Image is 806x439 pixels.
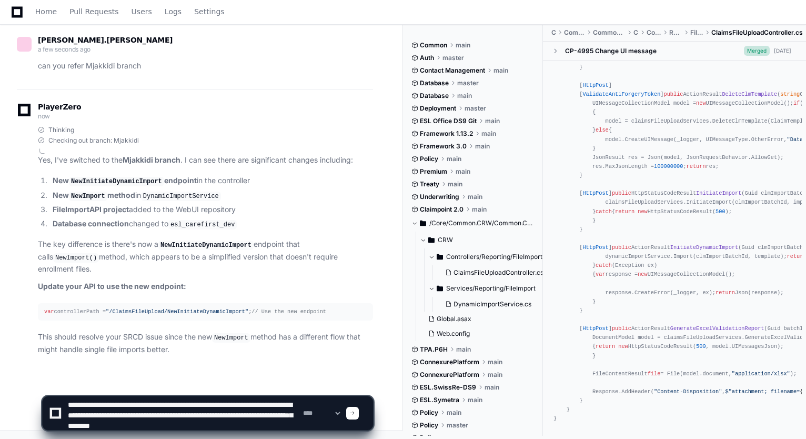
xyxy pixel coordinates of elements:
[582,91,660,97] span: ValidateAntiForgeryToken
[165,8,182,15] span: Logs
[472,205,487,214] span: main
[774,47,791,55] div: [DATE]
[448,180,462,188] span: main
[618,344,628,350] span: new
[428,280,550,297] button: Services/Reporting/FileImport
[49,204,373,216] li: added to the WebUI repository
[38,154,373,166] p: Yes, I've switched to the . I can see there are significant changes including:
[696,191,741,197] span: InitiateImport
[551,28,556,37] span: Core
[638,208,647,215] span: new
[438,236,453,244] span: CRW
[420,117,477,125] span: ESL Office DS9 Git
[468,193,482,201] span: main
[44,307,367,316] div: controllerPath = ;
[488,371,502,379] span: main
[53,219,129,228] strong: Database connection
[582,325,608,332] span: HttpPost
[420,79,449,87] span: Database
[437,330,470,338] span: Web.config
[420,104,456,113] span: Deployment
[437,282,443,295] svg: Directory
[722,91,777,97] span: DeleteClmTemplate
[780,91,800,97] span: string
[612,244,631,251] span: public
[596,344,615,350] span: return
[420,66,485,75] span: Contact Management
[420,205,464,214] span: Claimpoint 2.0
[44,308,54,315] span: var
[670,325,764,332] span: GenerateExcelValidationReport
[615,208,634,215] span: return
[485,117,500,125] span: main
[638,272,647,278] span: new
[596,208,612,215] span: catch
[38,282,186,291] strong: Update your API to use the new endpoint:
[49,218,373,231] li: changed to
[49,189,373,202] li: in
[420,371,479,379] span: ConnexurePlatform
[454,300,531,308] span: DynamicImportService.cs
[212,333,250,343] code: NewImport
[420,142,467,151] span: Framework 3.0
[424,326,537,341] button: Web.config
[420,92,449,100] span: Database
[420,358,479,366] span: ConnexurePlatform
[420,41,447,49] span: Common
[38,331,373,355] p: This should resolve your SRCD issue since the new method has a different flow that might handle s...
[420,232,543,248] button: CRW
[454,268,543,277] span: ClaimsFileUploadController.cs
[488,358,502,366] span: main
[420,180,439,188] span: Treaty
[106,308,248,315] span: "/ClaimsFileUpload/NewInitiateDynamicImport"
[596,272,605,278] span: var
[38,60,373,72] p: can you refer Mjakkidi branch
[612,325,631,332] span: public
[194,8,224,15] span: Settings
[411,215,535,232] button: /Core/Common.CRW/Common.CRW.WebUI
[123,155,180,164] strong: Mjakkidi branch
[670,244,738,251] span: InitiateDynamicImport
[716,208,725,215] span: 500
[446,253,542,261] span: Controllers/Reporting/FileImport
[744,46,770,56] span: Merged
[565,47,657,55] div: CP-4995 Change UI message
[663,91,683,97] span: public
[168,220,237,230] code: esl_carefirst_dev
[456,345,471,354] span: main
[696,344,706,350] span: 500
[420,54,434,62] span: Auth
[696,100,706,106] span: new
[428,248,550,265] button: Controllers/Reporting/FileImport
[582,244,608,251] span: HttpPost
[38,104,81,110] span: PlayerZero
[669,28,682,37] span: Reporting
[654,163,683,169] span: 100000000
[420,193,459,201] span: Underwriting
[53,253,99,263] code: NewImport()
[687,163,706,169] span: return
[69,192,107,201] code: NewImport
[722,55,741,62] span: return
[716,290,735,296] span: return
[593,28,625,37] span: Common.CRW.WebUI
[465,104,486,113] span: master
[457,79,479,87] span: master
[456,41,470,49] span: main
[48,126,74,134] span: Thinking
[251,308,326,315] span: // Use the new endpoint
[69,8,118,15] span: Pull Requests
[69,177,164,186] code: NewInitiateDynamicImport
[53,205,129,214] strong: FileImportAPI project
[732,371,790,377] span: "application/xlsx"
[481,129,496,138] span: main
[428,234,435,246] svg: Directory
[38,238,373,275] p: The key difference is there's now a endpoint that calls method, which appears to be a simplified ...
[441,297,543,312] button: DynamicImportService.cs
[441,265,543,280] button: ClaimsFileUploadController.cs
[475,142,490,151] span: main
[793,100,800,106] span: if
[437,251,443,263] svg: Directory
[420,345,448,354] span: TPA.P6H
[420,155,438,163] span: Policy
